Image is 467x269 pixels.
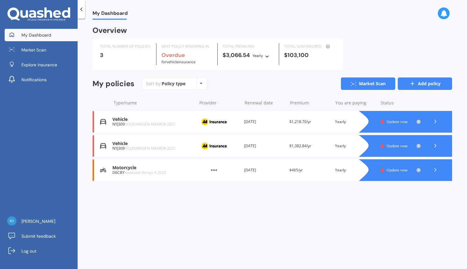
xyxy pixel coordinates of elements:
[198,116,229,128] img: AA
[387,143,407,148] span: Update now
[223,43,274,50] div: TOTAL PREMIUMS
[161,59,196,64] span: for Vehicle insurance
[244,143,285,149] div: [DATE]
[112,165,193,170] div: Motorcycle
[5,59,78,71] a: Explore insurance
[93,27,127,33] div: Overview
[252,53,263,59] div: Yearly
[284,43,335,50] div: TOTAL SUM INSURED
[21,77,47,83] span: Notifications
[341,77,395,90] a: Market Scan
[21,248,36,254] span: Log out
[290,100,330,106] div: Premium
[199,100,240,106] div: Provider
[112,146,193,151] div: NYJ309
[146,81,185,87] div: Sort by:
[198,140,229,152] img: AA
[100,167,106,173] img: Motorcycle
[335,143,376,149] div: Yearly
[112,141,193,146] div: Vehicle
[381,100,421,106] div: Status
[5,73,78,86] a: Notifications
[244,119,285,125] div: [DATE]
[244,167,285,173] div: [DATE]
[398,77,452,90] a: Add policy
[93,79,134,88] div: My policies
[5,245,78,257] a: Log out
[112,170,193,175] div: D6CBY
[5,29,78,41] a: My Dashboard
[161,51,185,59] b: Overdue
[161,43,213,50] div: NEXT POLICY RENEWING IN
[5,230,78,242] a: Submit feedback
[21,62,57,68] span: Explore insurance
[125,121,176,127] span: VOLKSWAGEN AMAROK 2021
[335,119,376,125] div: Yearly
[5,44,78,56] a: Market Scan
[387,119,407,124] span: Update now
[93,10,128,19] span: My Dashboard
[125,146,176,151] span: VOLKSWAGEN AMAROK 2021
[21,32,51,38] span: My Dashboard
[100,43,151,50] div: TOTAL NUMBER OF POLICIES
[7,216,16,226] img: d71dbe97ee9ed5329220a4add4951318
[284,52,335,58] div: $103,100
[21,218,55,224] span: [PERSON_NAME]
[112,117,193,122] div: Vehicle
[335,167,376,173] div: Yearly
[289,167,303,173] span: $465/yr
[100,52,151,58] div: 3
[114,100,194,106] div: Type/name
[289,143,311,148] span: $1,382.84/yr
[223,52,274,59] div: $3,066.54
[289,119,311,124] span: $1,218.70/yr
[100,119,106,125] img: Vehicle
[387,167,407,173] span: Update now
[100,143,106,149] img: Vehicle
[198,164,229,176] img: Other
[21,233,56,239] span: Submit feedback
[245,100,285,106] div: Renewal date
[335,100,376,106] div: You are paying
[21,47,46,53] span: Market Scan
[112,122,193,126] div: NYJ309
[125,170,166,175] span: Kawasaki Versys-X 2025
[5,215,78,227] a: [PERSON_NAME]
[162,81,185,87] div: Policy type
